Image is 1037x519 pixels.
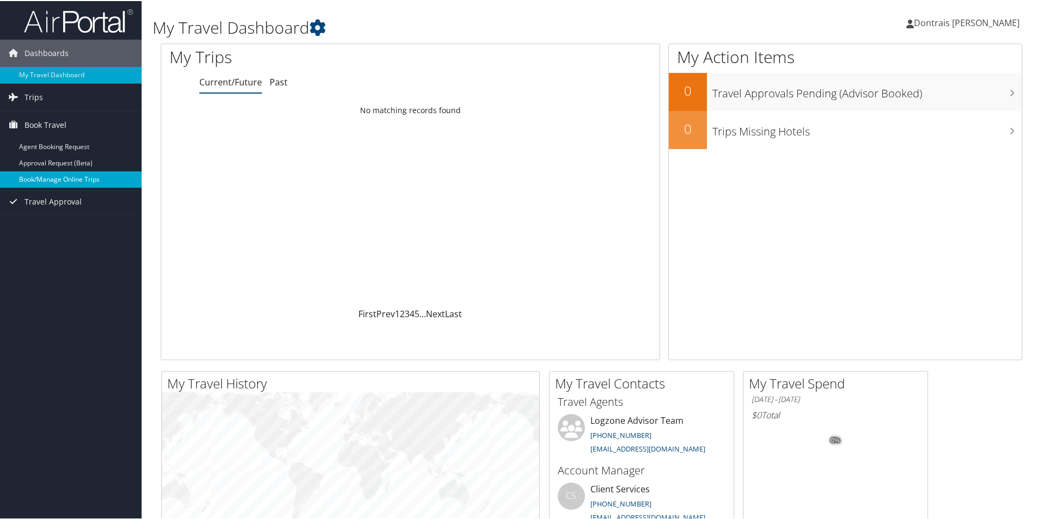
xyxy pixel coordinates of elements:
[552,413,731,458] li: Logzone Advisor Team
[669,119,707,137] h2: 0
[558,393,725,409] h3: Travel Agents
[558,462,725,477] h3: Account Manager
[376,307,395,319] a: Prev
[712,118,1022,138] h3: Trips Missing Hotels
[419,307,426,319] span: …
[752,408,761,420] span: $0
[752,408,919,420] h6: Total
[414,307,419,319] a: 5
[25,83,43,110] span: Trips
[25,39,69,66] span: Dashboards
[270,75,288,87] a: Past
[410,307,414,319] a: 4
[558,481,585,509] div: CS
[712,79,1022,100] h3: Travel Approvals Pending (Advisor Booked)
[25,110,66,138] span: Book Travel
[831,436,840,443] tspan: 0%
[669,72,1022,110] a: 0Travel Approvals Pending (Advisor Booked)
[161,100,660,119] td: No matching records found
[169,45,444,67] h1: My Trips
[445,307,462,319] a: Last
[590,498,651,508] a: [PHONE_NUMBER]
[167,373,539,392] h2: My Travel History
[590,429,651,439] a: [PHONE_NUMBER]
[199,75,262,87] a: Current/Future
[749,373,928,392] h2: My Travel Spend
[358,307,376,319] a: First
[906,5,1030,38] a: Dontrais [PERSON_NAME]
[152,15,738,38] h1: My Travel Dashboard
[669,45,1022,67] h1: My Action Items
[405,307,410,319] a: 3
[752,393,919,404] h6: [DATE] - [DATE]
[25,187,82,214] span: Travel Approval
[555,373,734,392] h2: My Travel Contacts
[590,443,705,453] a: [EMAIL_ADDRESS][DOMAIN_NAME]
[400,307,405,319] a: 2
[914,16,1020,28] span: Dontrais [PERSON_NAME]
[426,307,445,319] a: Next
[669,110,1022,148] a: 0Trips Missing Hotels
[395,307,400,319] a: 1
[24,7,133,33] img: airportal-logo.png
[669,81,707,99] h2: 0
